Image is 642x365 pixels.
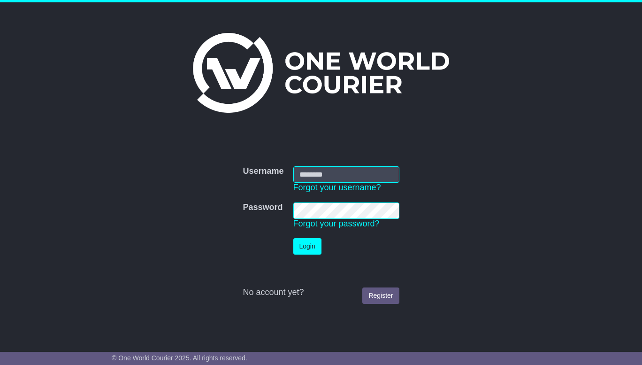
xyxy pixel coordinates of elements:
label: Password [243,202,283,213]
span: © One World Courier 2025. All rights reserved. [112,354,247,362]
label: Username [243,166,283,177]
a: Forgot your username? [293,183,381,192]
a: Register [362,287,399,304]
img: One World [193,33,449,113]
div: No account yet? [243,287,399,298]
a: Forgot your password? [293,219,380,228]
button: Login [293,238,321,255]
